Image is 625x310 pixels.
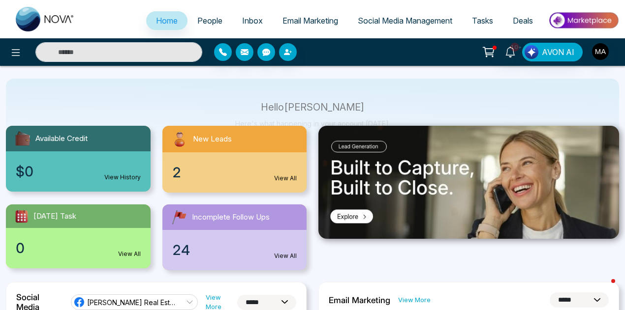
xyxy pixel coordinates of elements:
[548,9,619,31] img: Market-place.gif
[510,43,519,52] span: 10+
[242,16,263,26] span: Inbox
[472,16,493,26] span: Tasks
[170,130,189,148] img: newLeads.svg
[499,43,522,60] a: 10+
[282,16,338,26] span: Email Marketing
[274,174,297,183] a: View All
[232,11,273,30] a: Inbox
[172,240,190,260] span: 24
[592,277,615,300] iframe: Intercom live chat
[104,173,141,182] a: View History
[14,130,31,147] img: availableCredit.svg
[329,295,390,305] h2: Email Marketing
[235,103,390,112] p: Hello [PERSON_NAME]
[146,11,187,30] a: Home
[170,208,188,226] img: followUps.svg
[192,212,270,223] span: Incomplete Follow Ups
[33,211,76,222] span: [DATE] Task
[513,16,533,26] span: Deals
[398,295,431,305] a: View More
[35,133,88,144] span: Available Credit
[525,45,538,59] img: Lead Flow
[16,7,75,31] img: Nova CRM Logo
[358,16,452,26] span: Social Media Management
[156,126,313,193] a: New Leads2View All
[348,11,462,30] a: Social Media Management
[273,11,348,30] a: Email Marketing
[197,16,222,26] span: People
[16,161,33,182] span: $0
[156,204,313,270] a: Incomplete Follow Ups24View All
[16,238,25,258] span: 0
[156,16,178,26] span: Home
[118,250,141,258] a: View All
[542,46,574,58] span: AVON AI
[274,252,297,260] a: View All
[187,11,232,30] a: People
[172,162,181,183] span: 2
[318,126,619,239] img: .
[592,43,609,60] img: User Avatar
[193,134,232,145] span: New Leads
[522,43,583,61] button: AVON AI
[14,208,30,224] img: todayTask.svg
[503,11,543,30] a: Deals
[87,298,177,307] span: [PERSON_NAME] Real Estate
[462,11,503,30] a: Tasks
